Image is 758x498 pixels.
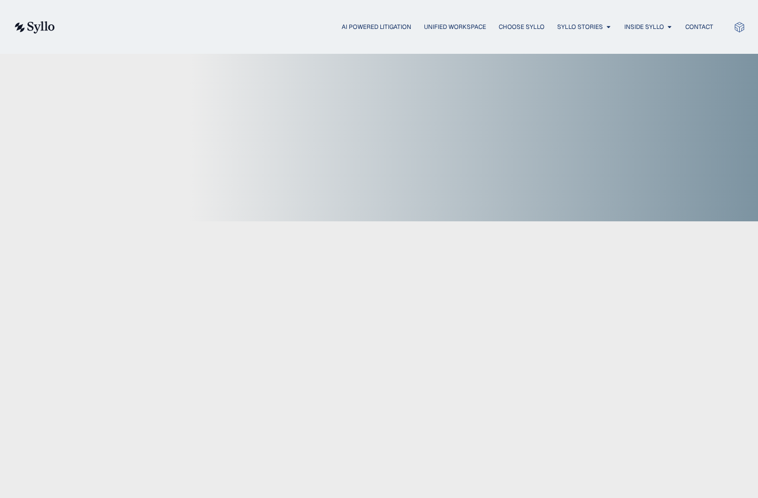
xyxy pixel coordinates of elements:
[75,22,713,32] nav: Menu
[624,22,664,31] a: Inside Syllo
[685,22,713,31] a: Contact
[557,22,603,31] a: Syllo Stories
[342,22,411,31] a: AI Powered Litigation
[499,22,544,31] a: Choose Syllo
[75,22,713,32] div: Menu Toggle
[424,22,486,31] a: Unified Workspace
[13,21,55,34] img: syllo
